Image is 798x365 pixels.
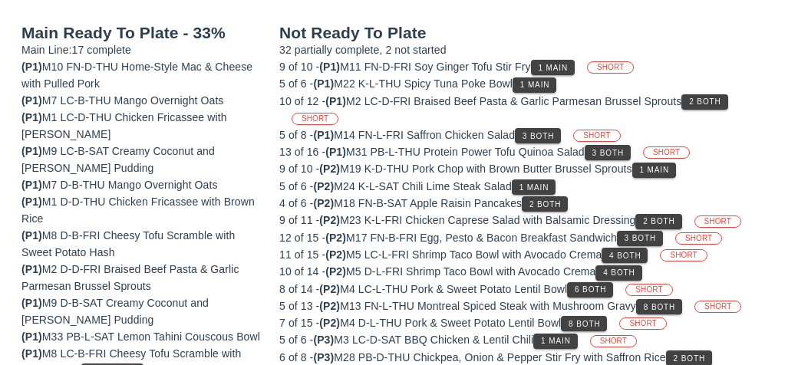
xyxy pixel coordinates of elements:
[21,111,42,123] span: (P1)
[279,143,777,160] div: M31 PB-L-THU Protein Power Tofu Quinoa Salad
[279,146,325,158] span: 13 of 16 -
[540,337,571,345] span: 1 Main
[522,132,554,140] span: 3 Both
[279,58,777,75] div: M11 FN-D-FRI Soy Ginger Tofu Stir Fry
[313,77,334,90] span: (P1)
[279,129,313,141] span: 5 of 8 -
[279,212,777,229] div: M23 K-L-FRI Chicken Caprese Salad with Balsamic Dressing
[319,300,340,312] span: (P2)
[325,232,346,244] span: (P2)
[635,284,662,295] span: SHORT
[673,354,705,363] span: 2 Both
[325,95,346,107] span: (P1)
[319,214,340,226] span: (P2)
[279,334,313,346] span: 5 of 6 -
[561,316,607,331] button: 8 Both
[279,314,777,331] div: M4 D-L-THU Pork & Sweet Potato Lentil Bowl
[531,60,575,75] button: 1 Main
[279,281,777,298] div: M4 LC-L-THU Pork & Sweet Potato Lentil Bowl
[636,299,682,314] button: 8 Both
[21,229,42,242] span: (P1)
[624,234,656,242] span: 3 Both
[568,320,600,328] span: 8 Both
[279,180,313,192] span: 5 of 6 -
[681,94,727,110] button: 2 Both
[21,297,42,309] span: (P1)
[279,214,319,226] span: 9 of 11 -
[21,227,261,261] div: M8 D-B-FRI Cheesy Tofu Scramble with Sweet Potato Hash
[608,252,641,260] span: 4 Both
[21,328,261,345] div: M33 PB-L-SAT Lemon Tahini Couscous Bowl
[21,92,261,109] div: M7 LC-B-THU Mango Overnight Oats
[279,95,325,107] span: 10 of 12 -
[21,145,42,157] span: (P1)
[533,334,577,349] button: 1 Main
[643,303,675,311] span: 8 Both
[602,268,635,277] span: 4 Both
[325,265,346,278] span: (P2)
[279,195,777,212] div: M18 FN-B-SAT Apple Raisin Pancakes
[279,317,319,329] span: 7 of 15 -
[279,248,325,261] span: 11 of 15 -
[704,216,731,227] span: SHORT
[653,147,680,158] span: SHORT
[319,317,340,329] span: (P2)
[21,330,42,343] span: (P1)
[642,217,674,225] span: 2 Both
[302,113,328,124] span: SHORT
[279,127,777,143] div: M14 FN-L-FRI Saffron Chicken Salad
[279,300,319,312] span: 5 of 13 -
[313,129,334,141] span: (P1)
[279,61,319,73] span: 9 of 10 -
[600,336,627,347] span: SHORT
[313,351,334,363] span: (P3)
[279,93,777,127] div: M2 LC-D-FRI Braised Beef Pasta & Garlic Parmesan Brussel Sprouts
[325,146,346,158] span: (P1)
[279,25,777,41] h2: Not Ready To Plate
[21,61,42,73] span: (P1)
[313,334,334,346] span: (P3)
[279,232,325,244] span: 12 of 15 -
[629,318,656,329] span: SHORT
[279,75,777,92] div: M22 K-L-THU Spicy Tuna Poke Bowl
[685,233,712,244] span: SHORT
[319,61,340,73] span: (P1)
[21,58,261,92] div: M10 FN-D-THU Home-Style Mac & Cheese with Pulled Pork
[279,331,777,348] div: M3 LC-D-SAT BBQ Chicken & Lentil Chili
[512,179,556,195] button: 1 Main
[519,81,550,89] span: 1 Main
[519,183,549,192] span: 1 Main
[21,143,261,176] div: M9 LC-B-SAT Creamy Coconut and [PERSON_NAME] Pudding
[319,283,340,295] span: (P2)
[529,200,561,209] span: 2 Both
[602,248,648,263] button: 4 Both
[632,163,676,178] button: 1 Main
[279,163,319,175] span: 9 of 10 -
[279,263,777,280] div: M5 D-L-FRI Shrimp Taco Bowl with Avocado Crema
[21,263,42,275] span: (P1)
[21,261,261,294] div: M2 D-D-FRI Braised Beef Pasta & Garlic Parmesan Brussel Sprouts
[279,160,777,177] div: M19 K-D-THU Pork Chop with Brown Butter Brussel Sprouts
[21,179,42,191] span: (P1)
[670,250,697,261] span: SHORT
[279,265,325,278] span: 10 of 14 -
[325,248,346,261] span: (P2)
[515,128,561,143] button: 3 Both
[21,94,42,107] span: (P1)
[313,180,334,192] span: (P2)
[313,197,334,209] span: (P2)
[279,298,777,314] div: M13 FN-L-THU Montreal Spiced Steak with Mushroom Gravy
[567,282,613,298] button: 6 Both
[21,176,261,193] div: M7 D-B-THU Mango Overnight Oats
[279,77,313,90] span: 5 of 6 -
[538,64,569,72] span: 1 Main
[319,163,340,175] span: (P2)
[279,229,777,246] div: M17 FN-B-FRI Egg, Pesto & Bacon Breakfast Sandwich
[585,145,631,160] button: 3 Both
[21,294,261,328] div: M9 D-B-SAT Creamy Coconut and [PERSON_NAME] Pudding
[279,197,313,209] span: 4 of 6 -
[595,265,641,281] button: 4 Both
[279,351,313,363] span: 6 of 8 -
[72,44,131,56] span: 17 complete
[639,166,670,174] span: 1 Main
